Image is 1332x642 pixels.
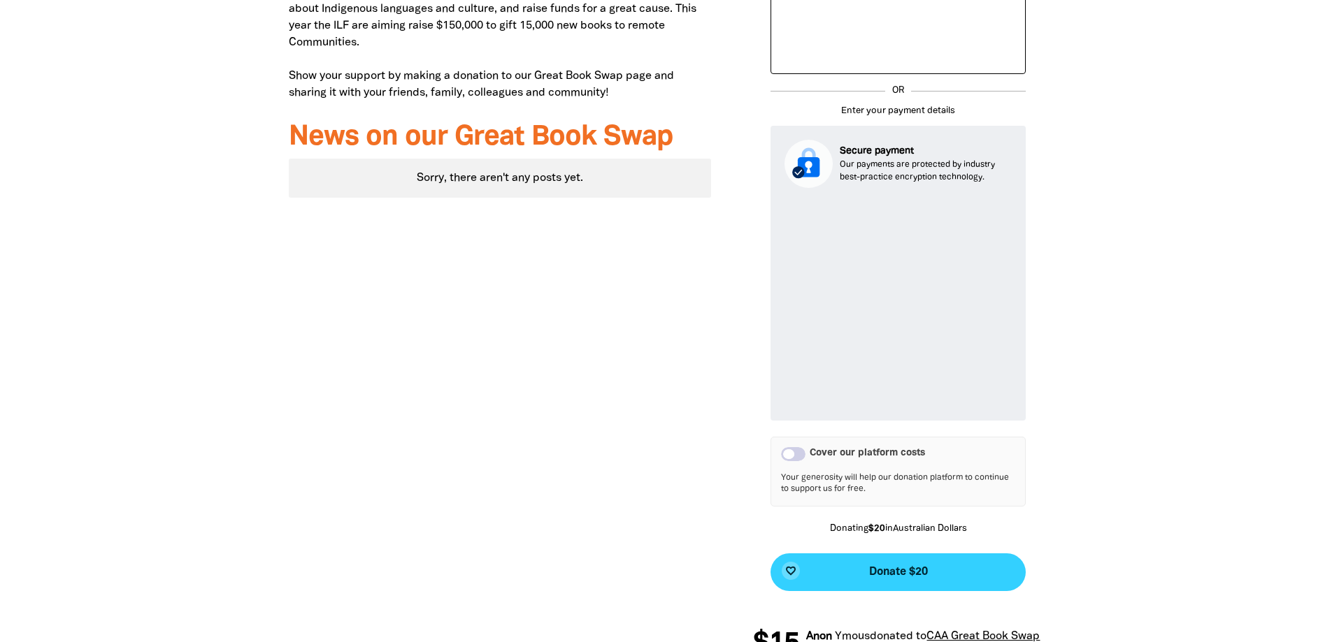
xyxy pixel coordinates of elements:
[793,632,819,641] em: Anon
[868,525,885,533] b: $20
[782,199,1015,410] iframe: Secure payment input frame
[781,447,805,461] button: Cover our platform costs
[869,567,928,578] span: Donate $20
[885,85,911,99] p: OR
[771,105,1026,119] p: Enter your payment details
[822,632,857,641] em: Ymous
[840,159,1012,184] p: Our payments are protected by industry best-practice encryption technology.
[781,472,1015,496] p: Your generosity will help our donation platform to continue to support us for free.
[771,523,1026,537] p: Donating in Australian Dollars
[913,632,1026,641] a: CAA Great Book Swap
[289,122,712,153] h3: News on our Great Book Swap
[778,33,1018,64] iframe: PayPal-paypal
[785,565,796,576] i: favorite_border
[771,553,1026,591] button: favorite_borderDonate $20
[840,144,1012,159] p: Secure payment
[289,159,712,198] div: Sorry, there aren't any posts yet.
[289,159,712,198] div: Paginated content
[857,632,913,641] span: donated to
